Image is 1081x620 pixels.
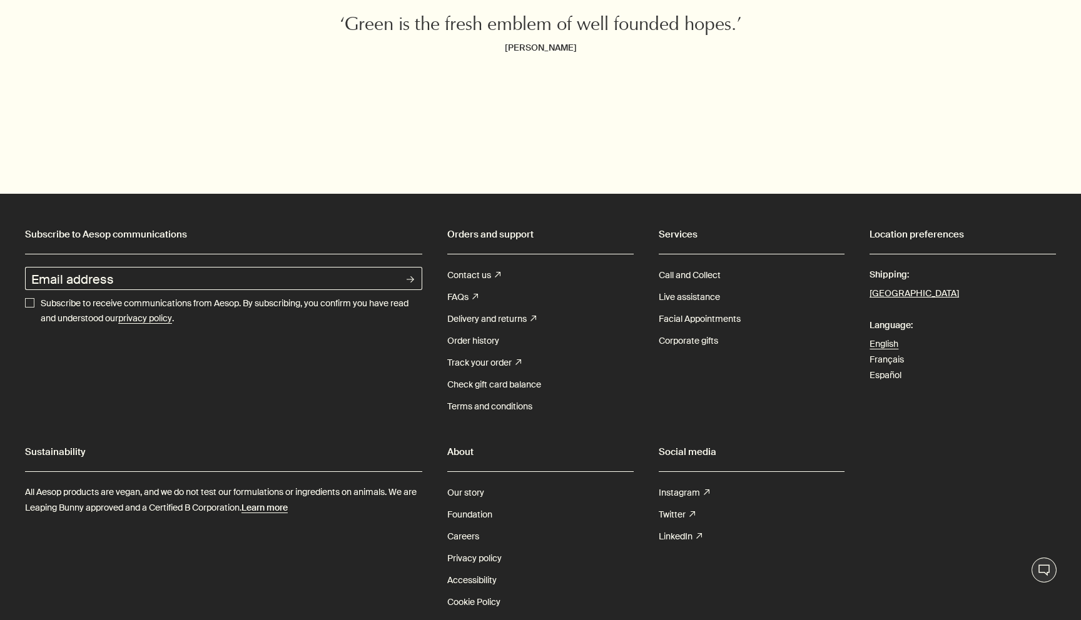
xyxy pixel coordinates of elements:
h2: Orders and support [447,225,634,244]
h2: Services [659,225,845,244]
a: Delivery and returns [447,308,536,330]
p: All Aesop products are vegan, and we do not test our formulations or ingredients on animals. We a... [25,484,422,516]
a: Foundation [447,504,492,526]
a: Corporate gifts [659,330,718,352]
p: ‘Green is the fresh emblem of well founded hopes.’ [283,14,798,39]
blockquote: ‘Green is the fresh emblem of well founded hopes.’ Mary Webb [283,14,798,56]
span: Shipping: [870,264,1056,286]
h2: Location preferences [870,225,1056,244]
a: FAQs [447,286,478,308]
h2: Sustainability [25,442,422,461]
button: Chat en direct [1032,557,1057,582]
a: Twitter [659,504,695,526]
a: Order history [447,330,499,352]
a: Track your order [447,352,521,374]
span: Language: [870,314,1056,336]
h2: Social media [659,442,845,461]
a: Live assistance [659,286,720,308]
a: privacy policy [118,311,172,326]
a: Cookie Policy [447,591,500,613]
a: Terms and conditions [447,396,532,417]
b: Learn more [241,502,288,513]
cite: [PERSON_NAME] [283,39,798,56]
a: Our story [447,482,484,504]
a: Instagram [659,482,709,504]
a: Français [870,354,904,365]
p: Subscribe to receive communications from Aesop. By subscribing, you confirm you have read and und... [41,296,422,326]
a: Privacy policy [447,547,502,569]
u: privacy policy [118,312,172,324]
a: Check gift card balance [447,374,541,396]
a: Careers [447,526,479,547]
button: [GEOGRAPHIC_DATA] [870,286,959,302]
input: Email address [25,267,399,290]
a: English [870,338,898,349]
a: Español [870,369,901,381]
a: Call and Collect [659,264,721,286]
a: Accessibility [447,569,497,591]
a: LinkedIn [659,526,702,547]
h2: About [447,442,634,461]
a: Facial Appointments [659,308,741,330]
a: Learn more [241,500,288,516]
h2: Subscribe to Aesop communications [25,225,422,244]
a: Contact us [447,264,500,286]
